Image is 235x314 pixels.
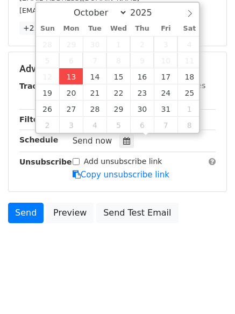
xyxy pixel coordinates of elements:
[130,68,154,84] span: October 16, 2025
[154,101,177,117] span: October 31, 2025
[154,52,177,68] span: October 10, 2025
[83,36,106,52] span: September 30, 2025
[127,8,166,18] input: Year
[36,52,60,68] span: October 5, 2025
[177,101,201,117] span: November 1, 2025
[83,68,106,84] span: October 14, 2025
[83,52,106,68] span: October 7, 2025
[36,36,60,52] span: September 28, 2025
[177,25,201,32] span: Sat
[130,25,154,32] span: Thu
[19,115,47,124] strong: Filters
[106,117,130,133] span: November 5, 2025
[36,68,60,84] span: October 12, 2025
[19,158,72,166] strong: Unsubscribe
[177,68,201,84] span: October 18, 2025
[59,68,83,84] span: October 13, 2025
[106,36,130,52] span: October 1, 2025
[73,136,112,146] span: Send now
[154,25,177,32] span: Fri
[59,101,83,117] span: October 27, 2025
[130,52,154,68] span: October 9, 2025
[130,117,154,133] span: November 6, 2025
[106,101,130,117] span: October 29, 2025
[177,84,201,101] span: October 25, 2025
[19,63,216,75] h5: Advanced
[36,117,60,133] span: November 2, 2025
[73,170,169,180] a: Copy unsubscribe link
[36,84,60,101] span: October 19, 2025
[96,203,178,223] a: Send Test Email
[46,203,94,223] a: Preview
[59,36,83,52] span: September 29, 2025
[106,52,130,68] span: October 8, 2025
[83,25,106,32] span: Tue
[59,25,83,32] span: Mon
[59,117,83,133] span: November 3, 2025
[83,101,106,117] span: October 28, 2025
[130,84,154,101] span: October 23, 2025
[8,203,44,223] a: Send
[177,36,201,52] span: October 4, 2025
[181,262,235,314] iframe: Chat Widget
[154,68,177,84] span: October 17, 2025
[36,101,60,117] span: October 26, 2025
[177,52,201,68] span: October 11, 2025
[59,84,83,101] span: October 20, 2025
[83,117,106,133] span: November 4, 2025
[106,68,130,84] span: October 15, 2025
[59,52,83,68] span: October 6, 2025
[19,135,58,144] strong: Schedule
[83,84,106,101] span: October 21, 2025
[19,22,65,35] a: +22 more
[130,36,154,52] span: October 2, 2025
[130,101,154,117] span: October 30, 2025
[19,6,139,15] small: [EMAIL_ADDRESS][DOMAIN_NAME]
[106,84,130,101] span: October 22, 2025
[19,82,55,90] strong: Tracking
[84,156,162,167] label: Add unsubscribe link
[36,25,60,32] span: Sun
[154,36,177,52] span: October 3, 2025
[154,84,177,101] span: October 24, 2025
[177,117,201,133] span: November 8, 2025
[154,117,177,133] span: November 7, 2025
[106,25,130,32] span: Wed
